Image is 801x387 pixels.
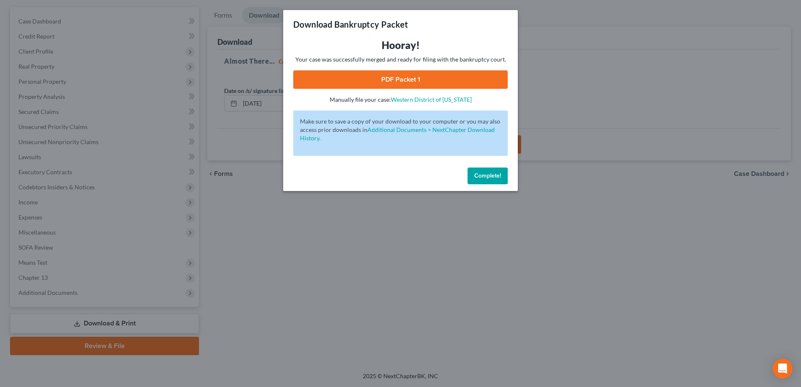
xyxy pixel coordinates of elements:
a: Additional Documents > NextChapter Download History. [300,126,495,142]
button: Complete! [468,168,508,184]
a: PDF Packet 1 [293,70,508,89]
p: Make sure to save a copy of your download to your computer or you may also access prior downloads in [300,117,501,142]
span: Complete! [474,172,501,179]
p: Manually file your case: [293,95,508,104]
h3: Download Bankruptcy Packet [293,18,408,30]
a: Western District of [US_STATE] [391,96,472,103]
div: Open Intercom Messenger [773,359,793,379]
h3: Hooray! [293,39,508,52]
p: Your case was successfully merged and ready for filing with the bankruptcy court. [293,55,508,64]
